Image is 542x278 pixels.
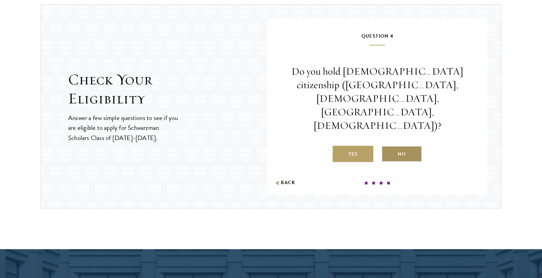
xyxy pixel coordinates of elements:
[288,65,467,132] p: Do you hold [DEMOGRAPHIC_DATA] citizenship ([GEOGRAPHIC_DATA], [DEMOGRAPHIC_DATA], [GEOGRAPHIC_DA...
[68,70,267,108] h2: Check Your Eligibility
[274,179,295,186] button: Back
[333,146,373,162] label: Yes
[288,32,467,45] h5: Question 4
[381,146,422,162] label: No
[68,113,179,142] p: Answer a few simple questions to see if you are eligible to apply for Schwarzman Scholars Class o...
